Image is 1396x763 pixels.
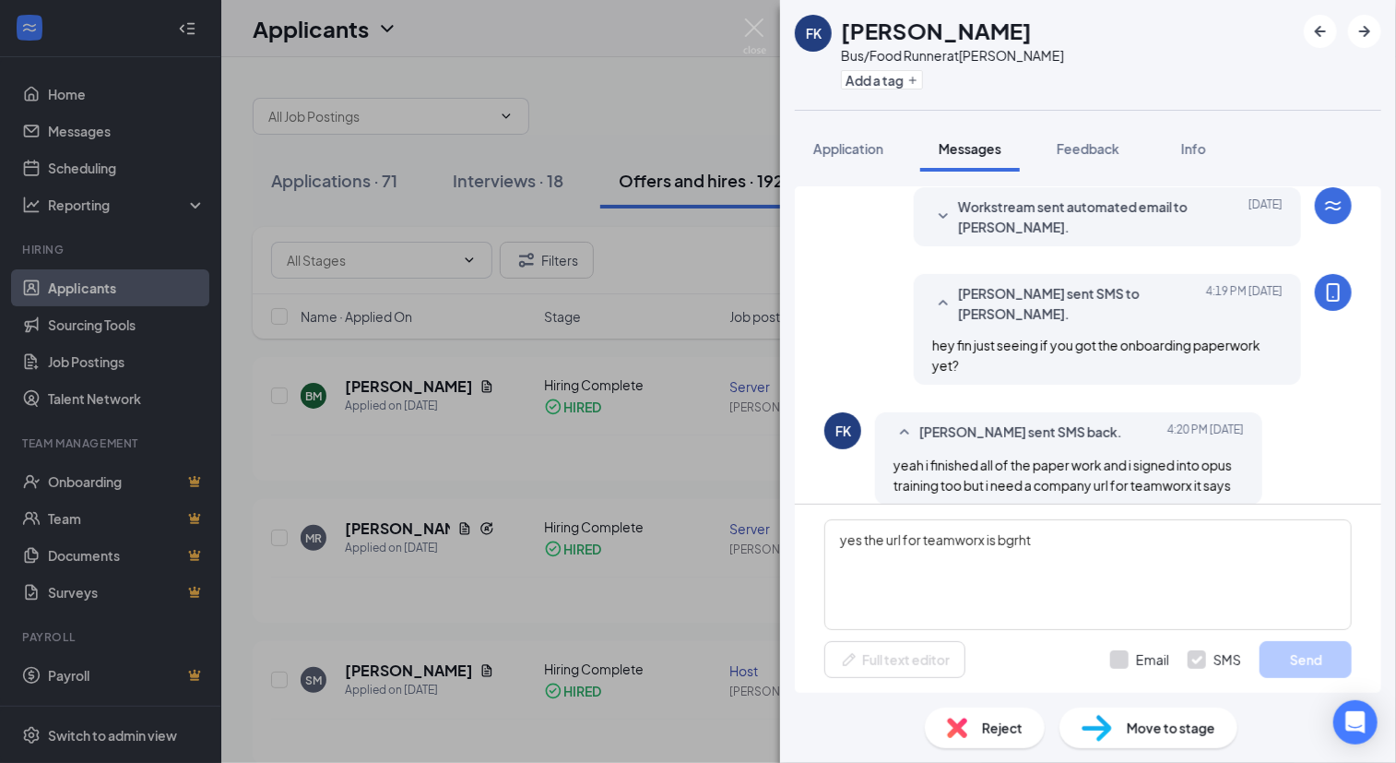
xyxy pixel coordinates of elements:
[1167,422,1244,444] span: [DATE] 4:20 PM
[1309,20,1331,42] svg: ArrowLeftNew
[1333,700,1378,745] div: Open Intercom Messenger
[932,337,1260,374] span: hey fin just seeing if you got the onboarding paperwork yet?
[893,422,916,444] svg: SmallChevronUp
[841,15,1032,46] h1: [PERSON_NAME]
[1348,15,1381,48] button: ArrowRight
[1057,140,1119,157] span: Feedback
[958,197,1200,237] span: Workstream sent automated email to [PERSON_NAME].
[907,75,918,86] svg: Plus
[806,24,822,42] div: FK
[939,140,1001,157] span: Messages
[893,457,1232,494] span: yeah i finished all of the paper work and i signed into opus training too but i need a company ur...
[1322,281,1344,304] svg: MobileSms
[932,206,954,228] svg: SmallChevronDown
[1181,140,1206,157] span: Info
[824,641,965,678] button: Full text editorPen
[824,519,1352,630] textarea: yes the url for teamworx is bgrht
[841,46,1064,65] div: Bus/Food Runner at [PERSON_NAME]
[982,718,1023,738] span: Reject
[1304,15,1337,48] button: ArrowLeftNew
[835,422,851,440] div: FK
[932,292,954,315] svg: SmallChevronUp
[841,70,923,89] button: PlusAdd a tag
[1248,197,1283,237] span: [DATE]
[1206,283,1283,324] span: [DATE] 4:19 PM
[1354,20,1376,42] svg: ArrowRight
[1322,195,1344,217] svg: WorkstreamLogo
[1127,718,1215,738] span: Move to stage
[958,283,1200,324] span: [PERSON_NAME] sent SMS to [PERSON_NAME].
[919,422,1122,444] span: [PERSON_NAME] sent SMS back.
[813,140,883,157] span: Application
[840,650,858,669] svg: Pen
[1260,641,1352,678] button: Send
